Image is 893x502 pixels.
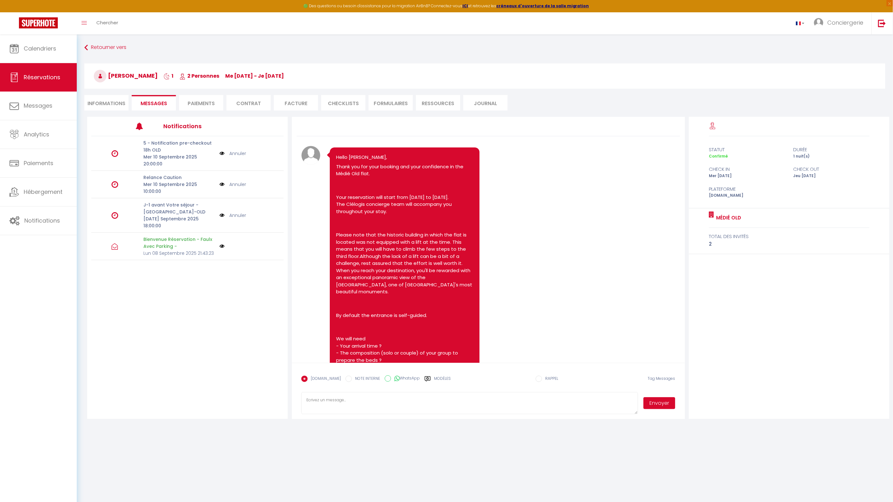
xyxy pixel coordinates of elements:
[714,214,741,222] a: Médié Old
[709,153,728,159] span: Confirmé
[220,244,225,249] img: NO IMAGE
[24,73,60,81] span: Réservations
[878,19,886,27] img: logout
[24,188,63,196] span: Hébergement
[709,240,870,248] div: 2
[336,335,473,364] p: We will need - Your arrival time ? - The composition (solo or couple) of your group to prepare th...
[141,100,167,107] span: Messages
[789,165,874,173] div: check out
[789,153,874,159] div: 1 nuit(s)
[84,42,885,53] a: Retourner vers
[301,146,320,165] img: avatar.png
[336,163,473,177] p: Thank you for your booking and your confidence in the Médié Old flat.
[814,18,824,27] img: ...
[336,194,473,215] p: Your reservation will start from [DATE] to [DATE]. The Clélogis concierge team will accompany you...
[496,3,589,9] a: créneaux d'ouverture de la salle migration
[369,95,413,111] li: FORMULAIRES
[92,12,123,34] a: Chercher
[220,181,225,188] img: NO IMAGE
[143,236,215,250] p: Bienvenue Réservation - Faulx Avec Parking -
[391,375,420,382] label: WhatsApp
[96,19,118,26] span: Chercher
[143,181,215,195] p: Mer 10 Septembre 2025 10:00:00
[336,231,473,296] p: Please note that the historic building in which the flat is located was not equipped with a lift ...
[828,19,864,27] span: Conciergerie
[24,159,53,167] span: Paiements
[163,119,244,133] h3: Notifications
[143,153,215,167] p: Mer 10 Septembre 2025 20:00:00
[225,72,284,80] span: me [DATE] - je [DATE]
[226,95,271,111] li: Contrat
[24,217,60,224] span: Notifications
[308,376,341,383] label: [DOMAIN_NAME]
[19,17,58,28] img: Super Booking
[789,173,874,179] div: Jeu [DATE]
[84,95,129,111] li: Informations
[705,173,789,179] div: Mer [DATE]
[705,185,789,193] div: Plateforme
[164,72,173,80] span: 1
[229,212,246,219] a: Annuler
[705,193,789,199] div: [DOMAIN_NAME]
[179,95,223,111] li: Paiements
[143,201,215,215] p: J-1 avant Votre séjour - [GEOGRAPHIC_DATA]-OLD
[352,376,380,383] label: NOTE INTERNE
[24,130,49,138] span: Analytics
[705,146,789,153] div: statut
[705,165,789,173] div: check in
[94,72,158,80] span: [PERSON_NAME]
[143,215,215,229] p: [DATE] Septembre 2025 18:00:00
[321,95,365,111] li: CHECKLISTS
[709,233,870,240] div: total des invités
[143,250,215,257] p: Lun 08 Septembre 2025 21:43:23
[274,95,318,111] li: Facture
[229,181,246,188] a: Annuler
[809,12,872,34] a: ... Conciergerie
[229,150,246,157] a: Annuler
[220,150,225,157] img: NO IMAGE
[336,312,473,319] p: By default the entrance is self-guided.
[336,154,473,161] p: Hello [PERSON_NAME],
[24,102,52,110] span: Messages
[220,212,225,219] img: NO IMAGE
[542,376,558,383] label: RAPPEL
[143,140,215,153] p: 5 - Notification pre-checkout 18h OLD
[643,397,675,409] button: Envoyer
[789,146,874,153] div: durée
[416,95,460,111] li: Ressources
[179,72,219,80] span: 2 Personnes
[463,95,508,111] li: Journal
[24,45,56,52] span: Calendriers
[462,3,468,9] a: ICI
[143,174,215,181] p: Relance Caution
[5,3,24,21] button: Ouvrir le widget de chat LiveChat
[648,376,675,381] span: Tag Messages
[434,376,451,387] label: Modèles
